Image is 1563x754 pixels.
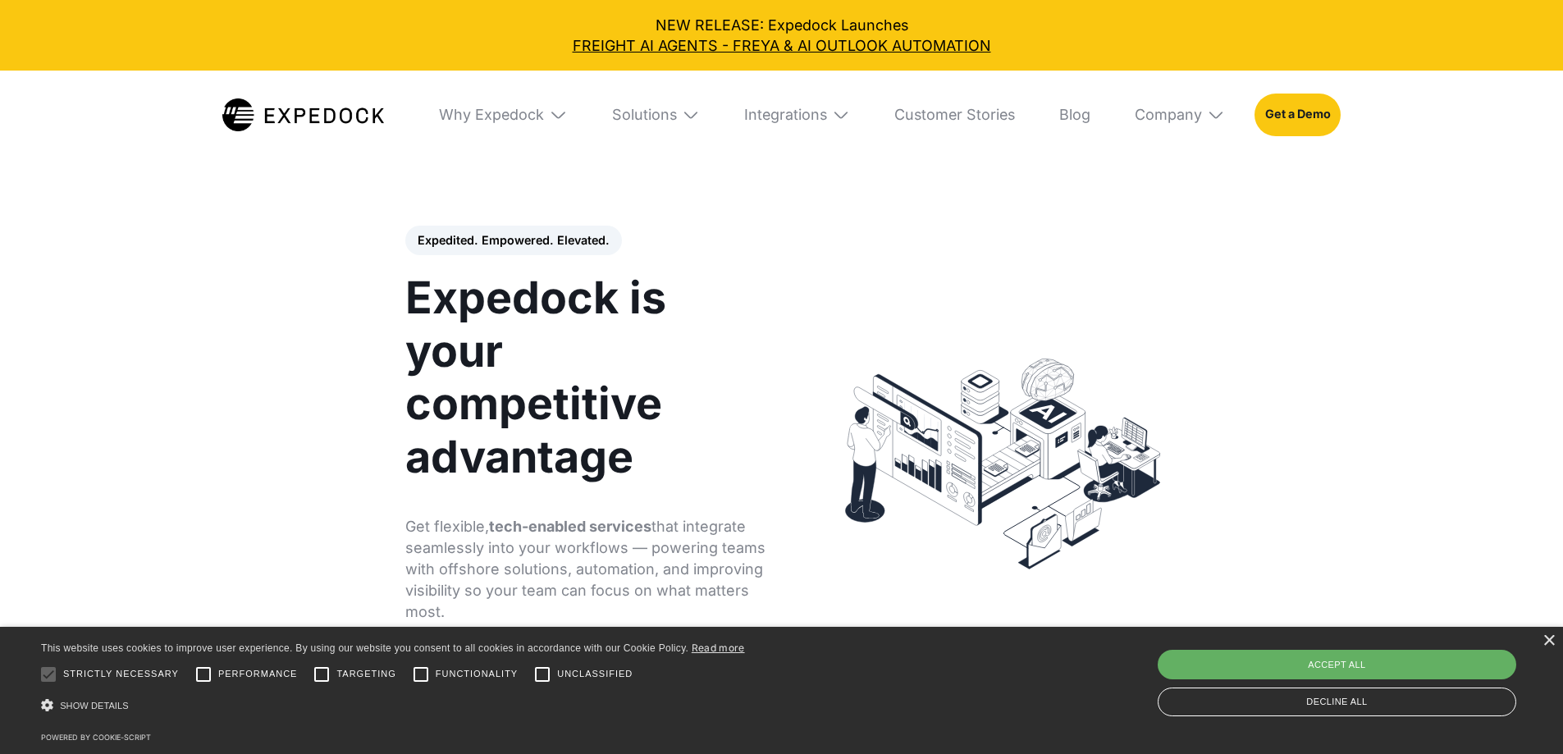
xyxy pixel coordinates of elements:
div: NEW RELEASE: Expedock Launches [15,15,1548,56]
div: Company [1135,106,1202,124]
a: FREIGHT AI AGENTS - FREYA & AI OUTLOOK AUTOMATION [15,35,1548,56]
a: Blog [1044,71,1105,159]
span: Show details [60,701,129,711]
a: Customer Stories [880,71,1030,159]
span: Unclassified [557,667,633,681]
a: Read more [692,642,745,654]
div: Close [1542,635,1555,647]
p: Get flexible, that integrate seamlessly into your workflows — powering teams with offshore soluti... [405,516,769,623]
div: Accept all [1158,650,1516,679]
div: Integrations [729,71,865,159]
strong: tech-enabled services [489,518,651,535]
span: This website uses cookies to improve user experience. By using our website you consent to all coo... [41,642,688,654]
div: Integrations [744,106,827,124]
h1: Expedock is your competitive advantage [405,272,769,483]
div: Show details [41,693,745,719]
a: Powered by cookie-script [41,733,151,742]
span: Targeting [336,667,395,681]
span: Strictly necessary [63,667,179,681]
span: Performance [218,667,298,681]
div: Why Expedock [439,106,544,124]
div: Company [1120,71,1240,159]
span: Functionality [436,667,518,681]
iframe: Chat Widget [1481,675,1563,754]
a: Get a Demo [1255,94,1341,136]
div: Decline all [1158,688,1516,716]
div: Why Expedock [424,71,582,159]
div: Solutions [612,106,677,124]
div: Solutions [597,71,715,159]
